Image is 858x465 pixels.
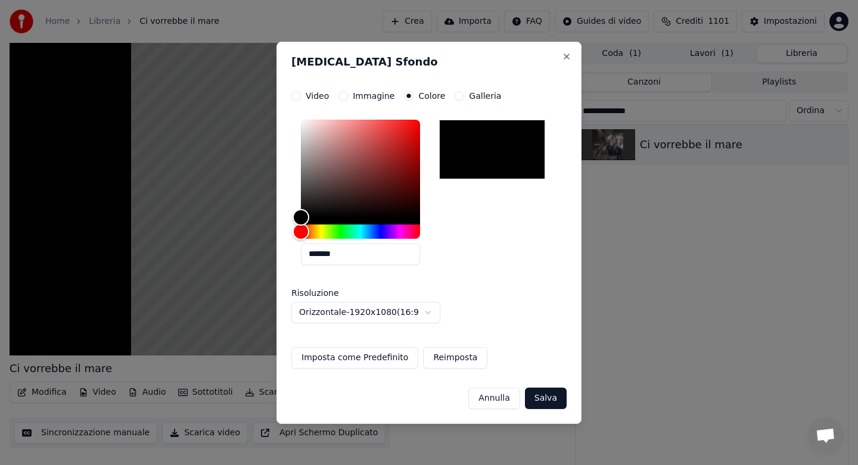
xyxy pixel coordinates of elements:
[423,347,487,369] button: Reimposta
[301,120,420,217] div: Color
[468,388,520,409] button: Annulla
[291,289,411,297] label: Risoluzione
[525,388,567,409] button: Salva
[306,92,329,100] label: Video
[301,224,420,239] div: Hue
[469,92,501,100] label: Galleria
[291,57,567,67] h2: [MEDICAL_DATA] Sfondo
[353,92,394,100] label: Immagine
[291,347,418,369] button: Imposta come Predefinito
[418,92,445,100] label: Colore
